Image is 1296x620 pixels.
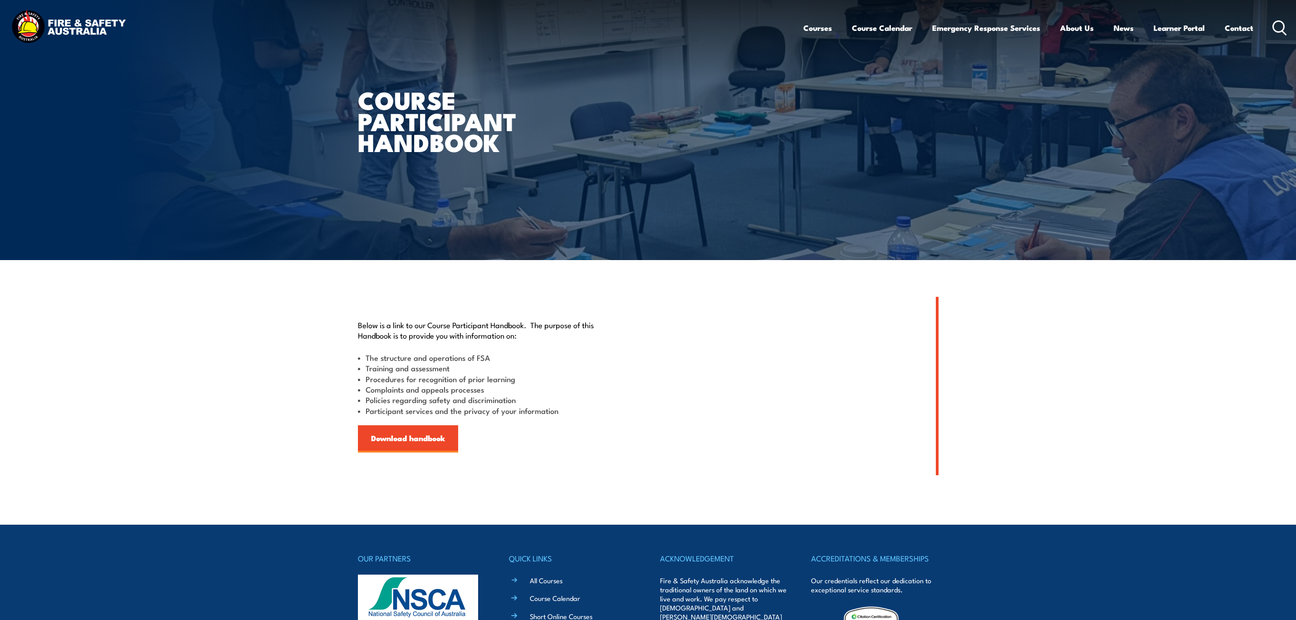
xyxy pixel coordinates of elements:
[358,575,478,620] img: nsca-logo-footer
[1060,16,1094,40] a: About Us
[358,363,606,373] li: Training and assessment
[660,552,787,565] h4: ACKNOWLEDGEMENT
[358,374,606,384] li: Procedures for recognition of prior learning
[811,552,938,565] h4: ACCREDITATIONS & MEMBERSHIPS
[358,320,606,341] p: Below is a link to our Course Participant Handbook. The purpose of this Handbook is to provide yo...
[530,593,580,603] a: Course Calendar
[803,16,832,40] a: Courses
[358,394,606,405] li: Policies regarding safety and discrimination
[358,405,606,416] li: Participant services and the privacy of your information
[852,16,912,40] a: Course Calendar
[1225,16,1253,40] a: Contact
[1154,16,1205,40] a: Learner Portal
[811,576,938,594] p: Our credentials reflect our dedication to exceptional service standards.
[358,425,458,453] a: Download handbook
[530,576,562,585] a: All Courses
[358,384,606,394] li: Complaints and appeals processes
[358,552,485,565] h4: OUR PARTNERS
[358,352,606,363] li: The structure and operations of FSA
[932,16,1040,40] a: Emergency Response Services
[1114,16,1134,40] a: News
[509,552,636,565] h4: QUICK LINKS
[358,89,582,153] h1: Course Participant Handbook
